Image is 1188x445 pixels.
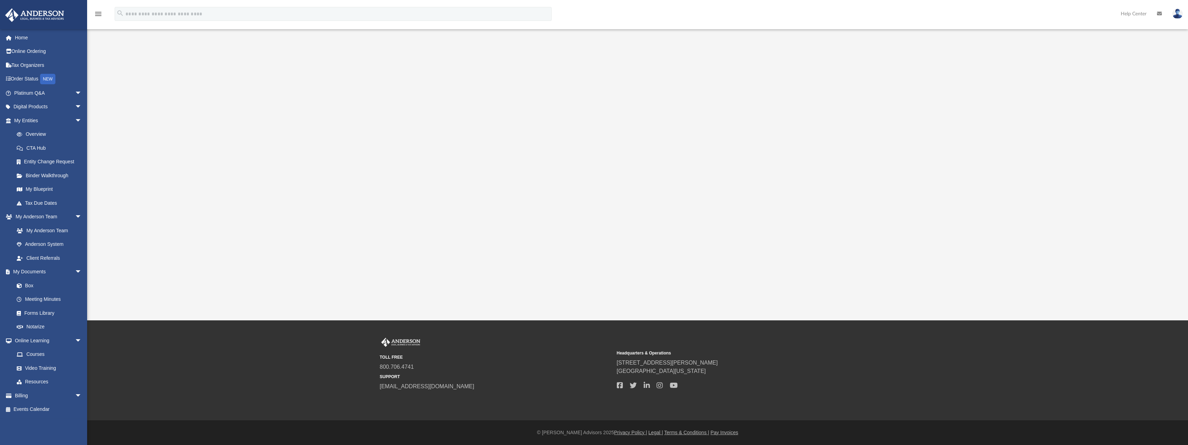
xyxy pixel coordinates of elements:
a: Home [5,31,92,45]
span: arrow_drop_down [75,210,89,224]
a: Resources [10,375,89,389]
span: arrow_drop_down [75,334,89,348]
a: Digital Productsarrow_drop_down [5,100,92,114]
i: search [116,9,124,17]
a: Client Referrals [10,251,89,265]
span: arrow_drop_down [75,100,89,114]
a: Privacy Policy | [614,430,647,435]
i: menu [94,10,102,18]
a: Meeting Minutes [10,292,89,306]
img: Anderson Advisors Platinum Portal [3,8,66,22]
a: Box [10,279,85,292]
a: Platinum Q&Aarrow_drop_down [5,86,92,100]
span: arrow_drop_down [75,389,89,403]
a: CTA Hub [10,141,92,155]
a: Entity Change Request [10,155,92,169]
a: Tax Due Dates [10,196,92,210]
div: NEW [40,74,55,84]
a: Online Ordering [5,45,92,58]
div: © [PERSON_NAME] Advisors 2025 [87,429,1188,436]
a: Events Calendar [5,403,92,416]
a: Courses [10,348,89,361]
a: Billingarrow_drop_down [5,389,92,403]
a: My Documentsarrow_drop_down [5,265,89,279]
a: Online Learningarrow_drop_down [5,334,89,348]
a: Legal | [649,430,663,435]
a: [STREET_ADDRESS][PERSON_NAME] [617,360,718,366]
small: SUPPORT [380,374,612,380]
a: My Anderson Team [10,224,85,237]
a: Forms Library [10,306,85,320]
a: 800.706.4741 [380,364,414,370]
a: [EMAIL_ADDRESS][DOMAIN_NAME] [380,383,474,389]
a: Anderson System [10,237,89,251]
span: arrow_drop_down [75,265,89,279]
a: My Anderson Teamarrow_drop_down [5,210,89,224]
a: Order StatusNEW [5,72,92,86]
span: arrow_drop_down [75,114,89,128]
a: Binder Walkthrough [10,169,92,182]
a: Pay Invoices [711,430,738,435]
a: Terms & Conditions | [664,430,709,435]
img: User Pic [1172,9,1183,19]
small: TOLL FREE [380,354,612,360]
a: [GEOGRAPHIC_DATA][US_STATE] [617,368,706,374]
a: My Blueprint [10,182,89,196]
a: menu [94,13,102,18]
a: Overview [10,127,92,141]
a: Video Training [10,361,85,375]
span: arrow_drop_down [75,86,89,100]
a: Tax Organizers [5,58,92,72]
a: Notarize [10,320,89,334]
a: My Entitiesarrow_drop_down [5,114,92,127]
small: Headquarters & Operations [617,350,849,356]
img: Anderson Advisors Platinum Portal [380,338,422,347]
